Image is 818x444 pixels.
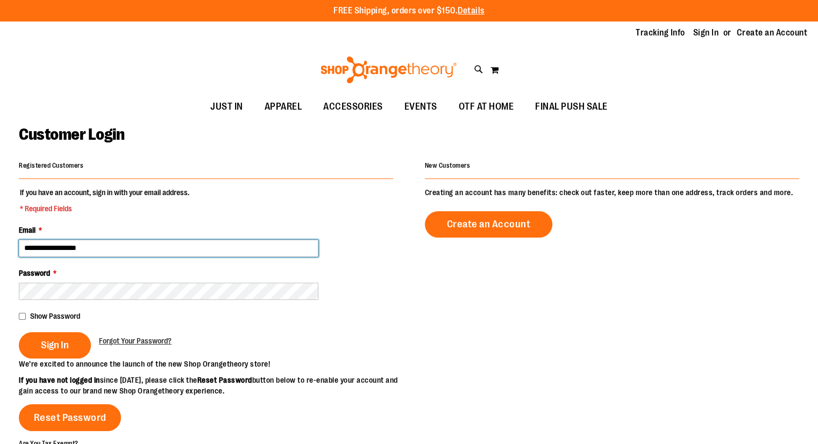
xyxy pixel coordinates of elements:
[425,211,553,238] a: Create an Account
[200,95,254,119] a: JUST IN
[254,95,313,119] a: APPAREL
[99,336,172,345] span: Forgot Your Password?
[197,376,252,384] strong: Reset Password
[19,269,50,277] span: Password
[333,5,485,17] p: FREE Shipping, orders over $150.
[19,404,121,431] a: Reset Password
[323,95,383,119] span: ACCESSORIES
[19,226,35,234] span: Email
[41,339,69,351] span: Sign In
[19,125,124,144] span: Customer Login
[265,95,302,119] span: APPAREL
[210,95,243,119] span: JUST IN
[447,218,531,230] span: Create an Account
[737,27,808,39] a: Create an Account
[524,95,618,119] a: FINAL PUSH SALE
[448,95,525,119] a: OTF AT HOME
[19,332,91,359] button: Sign In
[19,359,409,369] p: We’re excited to announce the launch of the new Shop Orangetheory store!
[459,95,514,119] span: OTF AT HOME
[20,203,189,214] span: * Required Fields
[30,312,80,320] span: Show Password
[404,95,437,119] span: EVENTS
[693,27,719,39] a: Sign In
[19,187,190,214] legend: If you have an account, sign in with your email address.
[425,162,471,169] strong: New Customers
[319,56,458,83] img: Shop Orangetheory
[394,95,448,119] a: EVENTS
[425,187,799,198] p: Creating an account has many benefits: check out faster, keep more than one address, track orders...
[99,335,172,346] a: Forgot Your Password?
[312,95,394,119] a: ACCESSORIES
[458,6,485,16] a: Details
[636,27,685,39] a: Tracking Info
[19,375,409,396] p: since [DATE], please click the button below to re-enable your account and gain access to our bran...
[34,412,106,424] span: Reset Password
[19,376,100,384] strong: If you have not logged in
[535,95,608,119] span: FINAL PUSH SALE
[19,162,83,169] strong: Registered Customers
